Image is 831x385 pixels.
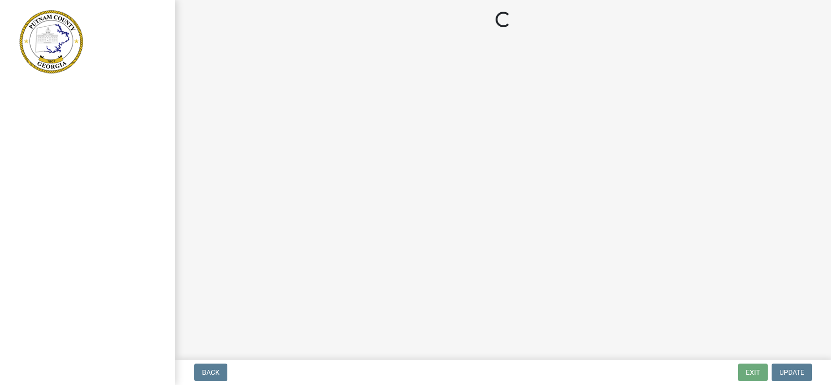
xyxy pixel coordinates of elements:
button: Exit [738,364,768,381]
button: Update [772,364,812,381]
span: Update [779,368,804,376]
span: Back [202,368,220,376]
button: Back [194,364,227,381]
img: Putnam County, Georgia [19,10,83,73]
